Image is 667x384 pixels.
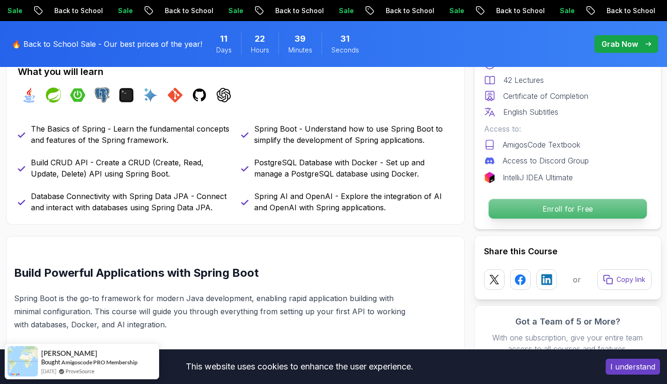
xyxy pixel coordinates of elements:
[41,349,97,357] span: [PERSON_NAME]
[70,88,85,103] img: spring-boot logo
[254,123,453,146] p: Spring Boot - Understand how to use Spring Boot to simplify the development of Spring applications.
[168,88,183,103] img: git logo
[340,32,350,45] span: 31 Seconds
[31,191,230,213] p: Database Connectivity with Spring Data JPA - Connect and interact with databases using Spring Dat...
[41,367,56,375] span: [DATE]
[543,6,573,15] p: Sale
[573,274,581,285] p: or
[503,90,588,102] p: Certificate of Completion
[259,6,323,15] p: Back to School
[488,199,646,219] p: Enroll for Free
[61,359,138,366] a: Amigoscode PRO Membership
[503,74,544,86] p: 42 Lectures
[148,6,212,15] p: Back to School
[7,346,38,377] img: provesource social proof notification image
[216,45,232,55] span: Days
[46,88,61,103] img: spring logo
[294,32,306,45] span: 39 Minutes
[192,88,207,103] img: github logo
[31,157,230,179] p: Build CRUD API - Create a CRUD (Create, Read, Update, Delete) API using Spring Boot.
[323,6,352,15] p: Sale
[480,6,543,15] p: Back to School
[484,315,652,328] h3: Got a Team of 5 or More?
[597,269,652,290] button: Copy link
[41,358,60,366] span: Bought
[14,266,412,281] h2: Build Powerful Applications with Spring Boot
[255,32,265,45] span: 22 Hours
[254,191,453,213] p: Spring AI and OpenAI - Explore the integration of AI and OpenAI with Spring applications.
[119,88,134,103] img: terminal logo
[12,38,202,50] p: 🔥 Back to School Sale - Our best prices of the year!
[212,6,242,15] p: Sale
[102,6,132,15] p: Sale
[143,88,158,103] img: ai logo
[288,45,312,55] span: Minutes
[66,367,95,375] a: ProveSource
[254,157,453,179] p: PostgreSQL Database with Docker - Set up and manage a PostgreSQL database using Docker.
[369,6,433,15] p: Back to School
[18,65,453,78] h2: What you will learn
[251,45,269,55] span: Hours
[484,332,652,354] p: With one subscription, give your entire team access to all courses and features.
[31,123,230,146] p: The Basics of Spring - Learn the fundamental concepts and features of the Spring framework.
[484,245,652,258] h2: Share this Course
[331,45,359,55] span: Seconds
[503,139,580,150] p: AmigosCode Textbook
[216,88,231,103] img: chatgpt logo
[590,6,654,15] p: Back to School
[7,356,592,377] div: This website uses cookies to enhance the user experience.
[484,172,495,183] img: jetbrains logo
[601,38,638,50] p: Grab Now
[606,359,660,375] button: Accept cookies
[503,155,589,166] p: Access to Discord Group
[220,32,227,45] span: 11 Days
[616,275,645,284] p: Copy link
[433,6,463,15] p: Sale
[14,292,412,331] p: Spring Boot is the go-to framework for modern Java development, enabling rapid application buildi...
[503,172,573,183] p: IntelliJ IDEA Ultimate
[503,106,558,118] p: English Subtitles
[38,6,102,15] p: Back to School
[95,88,110,103] img: postgres logo
[488,199,647,219] button: Enroll for Free
[22,88,37,103] img: java logo
[484,123,652,134] p: Access to:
